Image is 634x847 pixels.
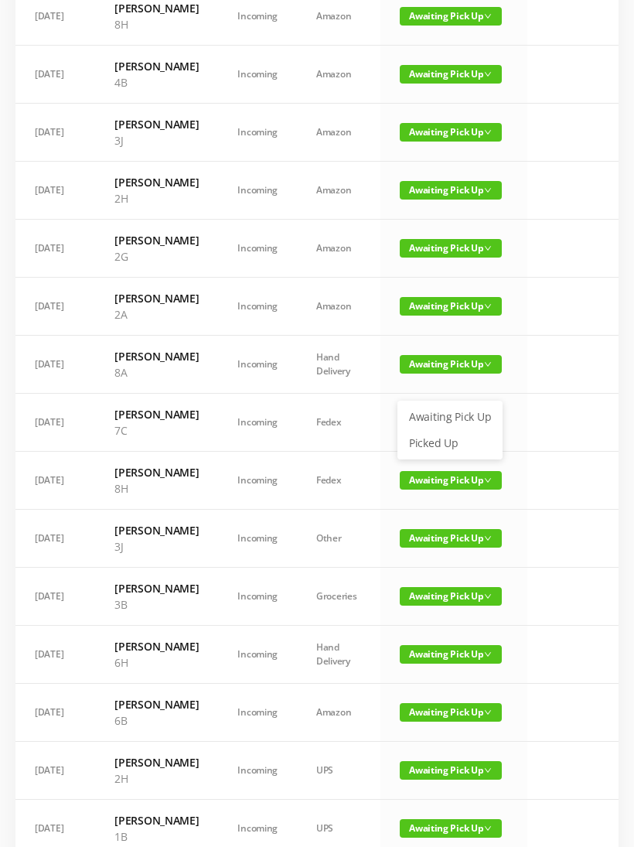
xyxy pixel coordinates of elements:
i: icon: down [484,302,492,310]
p: 2G [114,248,199,265]
td: Amazon [297,104,380,162]
td: Other [297,510,380,568]
td: Incoming [218,452,297,510]
td: [DATE] [15,162,95,220]
td: Incoming [218,162,297,220]
p: 3B [114,596,199,613]
i: icon: down [484,593,492,600]
h6: [PERSON_NAME] [114,812,199,828]
td: [DATE] [15,220,95,278]
td: [DATE] [15,104,95,162]
i: icon: down [484,186,492,194]
span: Awaiting Pick Up [400,761,502,780]
td: [DATE] [15,452,95,510]
span: Awaiting Pick Up [400,297,502,316]
td: Amazon [297,46,380,104]
p: 3J [114,538,199,555]
span: Awaiting Pick Up [400,819,502,838]
h6: [PERSON_NAME] [114,174,199,190]
h6: [PERSON_NAME] [114,232,199,248]
h6: [PERSON_NAME] [114,696,199,712]
span: Awaiting Pick Up [400,471,502,490]
td: Incoming [218,394,297,452]
i: icon: down [484,534,492,542]
p: 4B [114,74,199,91]
td: Incoming [218,46,297,104]
td: Amazon [297,278,380,336]
i: icon: down [484,476,492,484]
h6: [PERSON_NAME] [114,464,199,480]
td: Hand Delivery [297,336,380,394]
td: [DATE] [15,510,95,568]
p: 6B [114,712,199,729]
span: Awaiting Pick Up [400,65,502,84]
i: icon: down [484,709,492,716]
span: Awaiting Pick Up [400,355,502,374]
td: Amazon [297,162,380,220]
h6: [PERSON_NAME] [114,290,199,306]
span: Awaiting Pick Up [400,239,502,258]
td: Incoming [218,336,297,394]
td: [DATE] [15,278,95,336]
td: Incoming [218,684,297,742]
td: Incoming [218,510,297,568]
p: 3J [114,132,199,149]
td: UPS [297,742,380,800]
td: Amazon [297,220,380,278]
td: [DATE] [15,742,95,800]
i: icon: down [484,767,492,774]
td: Groceries [297,568,380,626]
i: icon: down [484,244,492,252]
td: [DATE] [15,336,95,394]
span: Awaiting Pick Up [400,7,502,26]
td: Amazon [297,684,380,742]
span: Awaiting Pick Up [400,703,502,722]
i: icon: down [484,70,492,78]
p: 2H [114,190,199,207]
span: Awaiting Pick Up [400,645,502,664]
p: 7C [114,422,199,439]
td: [DATE] [15,394,95,452]
i: icon: down [484,360,492,368]
td: Incoming [218,626,297,684]
td: Incoming [218,220,297,278]
h6: [PERSON_NAME] [114,754,199,770]
p: 1B [114,828,199,845]
td: [DATE] [15,626,95,684]
a: Awaiting Pick Up [400,405,500,429]
td: Fedex [297,452,380,510]
h6: [PERSON_NAME] [114,580,199,596]
i: icon: down [484,128,492,136]
h6: [PERSON_NAME] [114,116,199,132]
td: Incoming [218,278,297,336]
a: Picked Up [400,431,500,456]
p: 2H [114,770,199,787]
i: icon: down [484,651,492,658]
p: 6H [114,654,199,671]
h6: [PERSON_NAME] [114,522,199,538]
td: Hand Delivery [297,626,380,684]
span: Awaiting Pick Up [400,587,502,606]
h6: [PERSON_NAME] [114,58,199,74]
h6: [PERSON_NAME] [114,348,199,364]
h6: [PERSON_NAME] [114,406,199,422]
td: Fedex [297,394,380,452]
span: Awaiting Pick Up [400,181,502,200]
p: 2A [114,306,199,323]
td: [DATE] [15,46,95,104]
td: [DATE] [15,684,95,742]
span: Awaiting Pick Up [400,123,502,142]
i: icon: down [484,825,492,832]
td: Incoming [218,104,297,162]
i: icon: down [484,12,492,20]
td: [DATE] [15,568,95,626]
p: 8H [114,480,199,497]
p: 8H [114,16,199,32]
span: Awaiting Pick Up [400,529,502,548]
td: Incoming [218,742,297,800]
td: Incoming [218,568,297,626]
p: 8A [114,364,199,381]
h6: [PERSON_NAME] [114,638,199,654]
